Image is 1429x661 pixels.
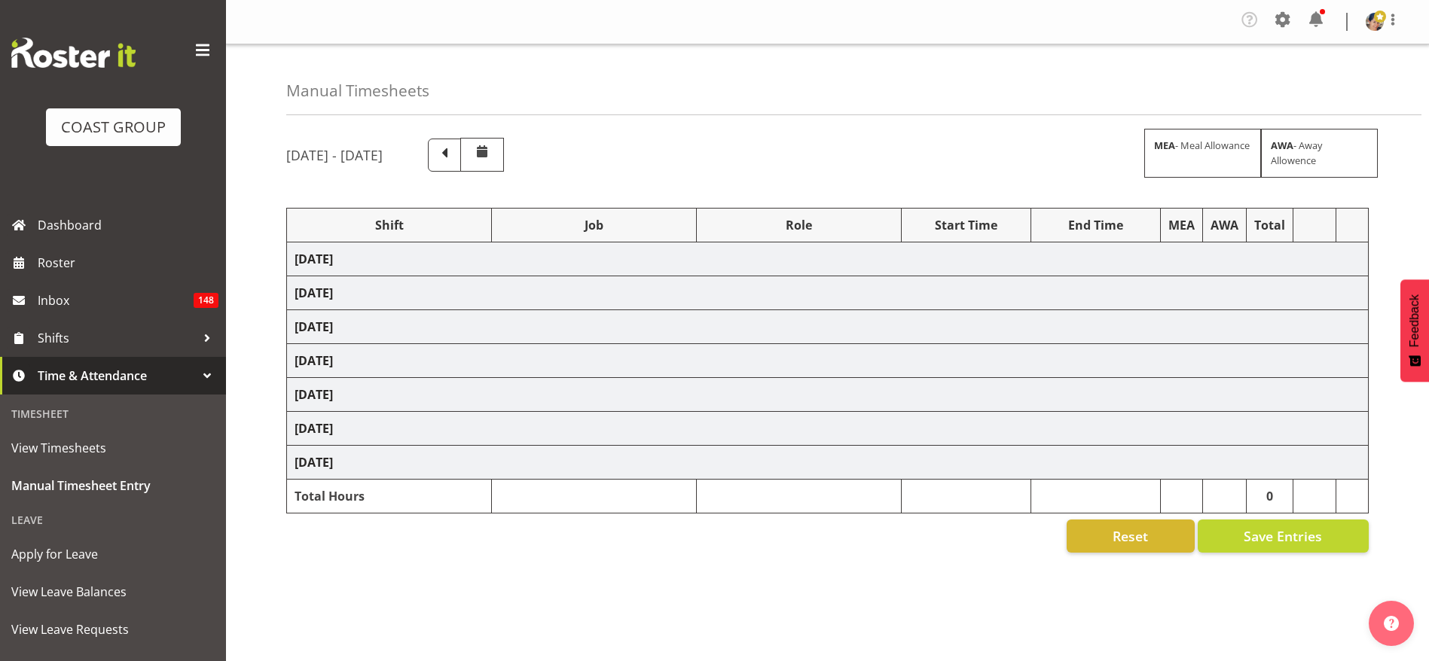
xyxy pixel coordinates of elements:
span: 148 [194,293,218,308]
span: View Leave Balances [11,580,215,603]
span: Inbox [38,289,194,312]
div: Leave [4,504,222,535]
h4: Manual Timesheets [286,82,429,99]
td: Total Hours [287,480,492,513]
span: Save Entries [1244,526,1322,546]
div: - Meal Allowance [1144,129,1261,177]
div: End Time [1039,216,1153,234]
td: [DATE] [287,446,1369,480]
img: help-xxl-2.png [1384,616,1399,631]
div: Timesheet [4,398,222,429]
div: Total [1254,216,1285,234]
button: Feedback - Show survey [1400,279,1429,382]
div: Role [704,216,893,234]
div: Start Time [909,216,1023,234]
td: [DATE] [287,242,1369,276]
div: AWA [1211,216,1238,234]
span: Roster [38,251,218,274]
td: 0 [1246,480,1293,513]
span: Manual Timesheet Entry [11,474,215,497]
div: Shift [295,216,484,234]
h5: [DATE] - [DATE] [286,147,383,163]
span: Dashboard [38,214,218,236]
span: Reset [1113,526,1148,546]
td: [DATE] [287,310,1369,344]
a: Manual Timesheet Entry [4,467,222,504]
img: nicola-ransome074dfacac28780df25dcaf637c6ea5be.png [1366,13,1384,31]
span: Feedback [1408,294,1421,347]
td: [DATE] [287,344,1369,378]
div: MEA [1168,216,1195,234]
button: Save Entries [1198,519,1369,553]
a: Apply for Leave [4,535,222,573]
span: Time & Attendance [38,364,196,387]
img: Rosterit website logo [11,38,136,68]
div: - Away Allowence [1261,129,1378,177]
a: View Timesheets [4,429,222,467]
a: View Leave Balances [4,573,222,611]
span: Shifts [38,327,196,349]
td: [DATE] [287,412,1369,446]
div: Job [499,216,689,234]
span: View Timesheets [11,437,215,459]
td: [DATE] [287,276,1369,310]
span: Apply for Leave [11,543,215,565]
td: [DATE] [287,378,1369,412]
span: View Leave Requests [11,618,215,641]
strong: MEA [1154,139,1175,152]
div: COAST GROUP [61,116,166,139]
a: View Leave Requests [4,611,222,648]
button: Reset [1067,519,1195,553]
strong: AWA [1271,139,1293,152]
